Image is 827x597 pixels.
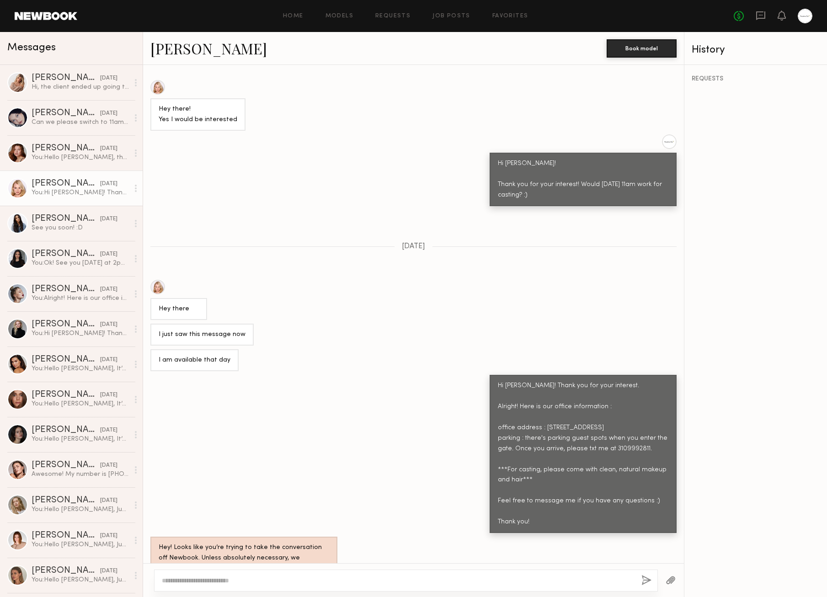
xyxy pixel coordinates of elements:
div: [DATE] [100,74,117,83]
a: Models [325,13,353,19]
div: I am available that day [159,355,230,366]
div: [PERSON_NAME] [32,250,100,259]
div: [DATE] [100,391,117,400]
div: You: Hello [PERSON_NAME], Just wanted to give you little bit more information on the project. Our... [32,576,129,584]
div: Hi, the client ended up going through with the shoot for [DATE]. Can I come at 1:30 after the sho... [32,83,129,91]
div: [PERSON_NAME] [32,426,100,435]
button: Book model [607,39,677,58]
a: Favorites [492,13,528,19]
div: Hi [PERSON_NAME]! Thank you for your interest. Alright! Here is our office information : office a... [498,381,668,528]
div: Hi [PERSON_NAME]! Thank you for your interest! Would [DATE] 11am work for casting? :) [498,159,668,201]
div: Hey! Looks like you’re trying to take the conversation off Newbook. Unless absolutely necessary, ... [159,543,329,585]
div: [PERSON_NAME] [32,214,100,224]
a: Home [283,13,304,19]
a: Job Posts [432,13,470,19]
div: [DATE] [100,532,117,540]
div: [PERSON_NAME] [32,144,100,153]
div: You: Hello [PERSON_NAME], It’s nice to e-meet you :) My name is [PERSON_NAME], and I’m a studio o... [32,364,129,373]
div: [DATE] [100,320,117,329]
div: [DATE] [100,109,117,118]
div: [DATE] [100,567,117,576]
div: [PERSON_NAME] [32,179,100,188]
div: Awesome! My number is [PHONE_NUMBER] [32,470,129,479]
div: You: Hello [PERSON_NAME], thanks for letting me know! Ok, how about [DATE][DATE] 10am? [32,153,129,162]
div: You: Hello [PERSON_NAME], Just wanted to give you little bit more information on the project. Our... [32,540,129,549]
a: [PERSON_NAME] [150,38,267,58]
div: [DATE] [100,461,117,470]
div: [DATE] [100,426,117,435]
div: [PERSON_NAME] [32,109,100,118]
div: [DATE] [100,250,117,259]
div: [DATE] [100,180,117,188]
div: Hey there! Yes I would be interested [159,104,237,125]
div: [PERSON_NAME] [32,461,100,470]
div: [PERSON_NAME] [32,355,100,364]
div: [PERSON_NAME] [32,74,100,83]
div: [PERSON_NAME] [32,320,100,329]
div: You: Hello [PERSON_NAME], Just wanted to give you little bit more information on the project. Our... [32,505,129,514]
div: You: Hi [PERSON_NAME]! Thank you for your interest :) We'll need to do an in-person casting so yo... [32,329,129,338]
a: Book model [607,44,677,52]
div: You: Hello [PERSON_NAME], It’s nice to e-meet you :) My name is [PERSON_NAME], and I’m a studio o... [32,400,129,408]
span: [DATE] [402,243,425,251]
div: [PERSON_NAME] [32,496,100,505]
div: [DATE] [100,215,117,224]
div: I just saw this message now [159,330,245,340]
div: [DATE] [100,496,117,505]
div: History [692,45,820,55]
div: You: Ok! See you [DATE] at 2pm. Looking forward to seeing you :) [32,259,129,267]
div: Hey there [159,304,199,314]
div: [DATE] [100,285,117,294]
div: [PERSON_NAME] [32,531,100,540]
a: Requests [375,13,411,19]
div: [PERSON_NAME] [32,285,100,294]
div: [PERSON_NAME] [32,566,100,576]
div: See you soon! :D [32,224,129,232]
div: You: Alright! Here is our office information : office address : [STREET_ADDRESS] parking : there'... [32,294,129,303]
div: Can we please switch to 11am if it’s ok for you [32,118,129,127]
div: You: Hi [PERSON_NAME]! Thank you for your interest. Alright! Here is our office information : off... [32,188,129,197]
div: [PERSON_NAME] [32,390,100,400]
div: [DATE] [100,144,117,153]
div: You: Hello [PERSON_NAME], It’s nice to e-meet you :) My name is [PERSON_NAME], and I’m a studio o... [32,435,129,443]
div: REQUESTS [692,76,820,82]
span: Messages [7,43,56,53]
div: [DATE] [100,356,117,364]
